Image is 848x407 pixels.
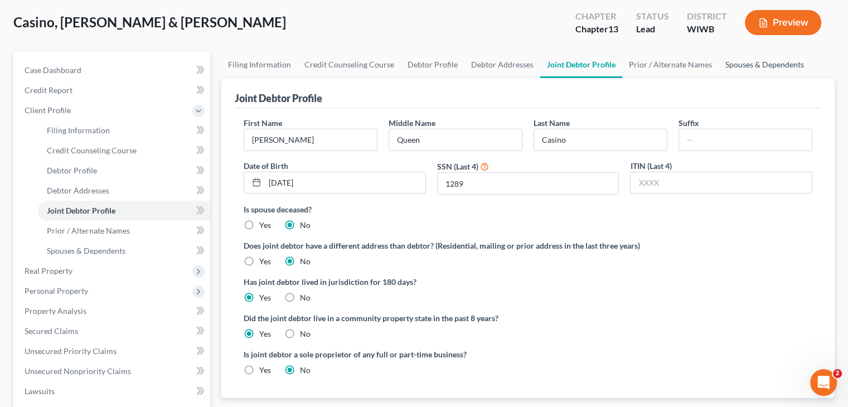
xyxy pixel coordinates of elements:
a: Filing Information [221,51,298,78]
label: Has joint debtor lived in jurisdiction for 180 days? [244,276,812,288]
label: Is spouse deceased? [244,203,812,215]
span: Client Profile [25,105,71,115]
span: Debtor Addresses [47,186,109,195]
span: Casino, [PERSON_NAME] & [PERSON_NAME] [13,14,286,30]
button: Preview [745,10,821,35]
div: Chapter [575,23,618,36]
input: MM/DD/YYYY [265,172,425,193]
a: Spouses & Dependents [38,241,210,261]
div: WIWB [687,23,727,36]
div: Joint Debtor Profile [235,91,322,105]
a: Debtor Profile [38,161,210,181]
div: Lead [636,23,669,36]
div: District [687,10,727,23]
span: Spouses & Dependents [47,246,125,255]
label: Yes [259,256,271,267]
iframe: Intercom live chat [810,369,837,396]
span: Debtor Profile [47,166,97,175]
span: Unsecured Priority Claims [25,346,117,356]
span: Credit Counseling Course [47,146,137,155]
input: XXXX [438,173,619,194]
label: Does joint debtor have a different address than debtor? (Residential, mailing or prior address in... [244,240,812,251]
span: 13 [608,23,618,34]
a: Joint Debtor Profile [540,51,622,78]
a: Prior / Alternate Names [38,221,210,241]
label: No [300,365,311,376]
label: Date of Birth [244,160,288,172]
span: Lawsuits [25,386,55,396]
span: Real Property [25,266,72,275]
input: -- [679,129,812,151]
span: Personal Property [25,286,88,295]
span: Secured Claims [25,326,78,336]
a: Case Dashboard [16,60,210,80]
label: Yes [259,328,271,340]
a: Credit Counseling Course [298,51,401,78]
label: Suffix [679,117,699,129]
label: No [300,256,311,267]
label: ITIN (Last 4) [630,160,671,172]
a: Credit Report [16,80,210,100]
label: Is joint debtor a sole proprietor of any full or part-time business? [244,348,522,360]
a: Prior / Alternate Names [622,51,719,78]
label: Did the joint debtor live in a community property state in the past 8 years? [244,312,812,324]
label: Last Name [534,117,570,129]
span: Unsecured Nonpriority Claims [25,366,131,376]
span: Joint Debtor Profile [47,206,115,215]
label: No [300,328,311,340]
a: Joint Debtor Profile [38,201,210,221]
input: -- [244,129,377,151]
div: Status [636,10,669,23]
label: Yes [259,292,271,303]
span: Case Dashboard [25,65,81,75]
a: Debtor Profile [401,51,464,78]
a: Debtor Addresses [38,181,210,201]
label: SSN (Last 4) [437,161,478,172]
input: M.I [389,129,522,151]
label: First Name [244,117,282,129]
a: Debtor Addresses [464,51,540,78]
input: -- [534,129,667,151]
a: Secured Claims [16,321,210,341]
a: Unsecured Priority Claims [16,341,210,361]
span: Prior / Alternate Names [47,226,130,235]
a: Credit Counseling Course [38,140,210,161]
div: Chapter [575,10,618,23]
span: Property Analysis [25,306,86,316]
label: No [300,220,311,231]
input: XXXX [631,172,812,193]
span: Filing Information [47,125,110,135]
a: Unsecured Nonpriority Claims [16,361,210,381]
label: Yes [259,365,271,376]
a: Filing Information [38,120,210,140]
a: Lawsuits [16,381,210,401]
label: Yes [259,220,271,231]
a: Property Analysis [16,301,210,321]
span: Credit Report [25,85,72,95]
span: 2 [833,369,842,378]
label: No [300,292,311,303]
label: Middle Name [389,117,435,129]
a: Spouses & Dependents [719,51,811,78]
